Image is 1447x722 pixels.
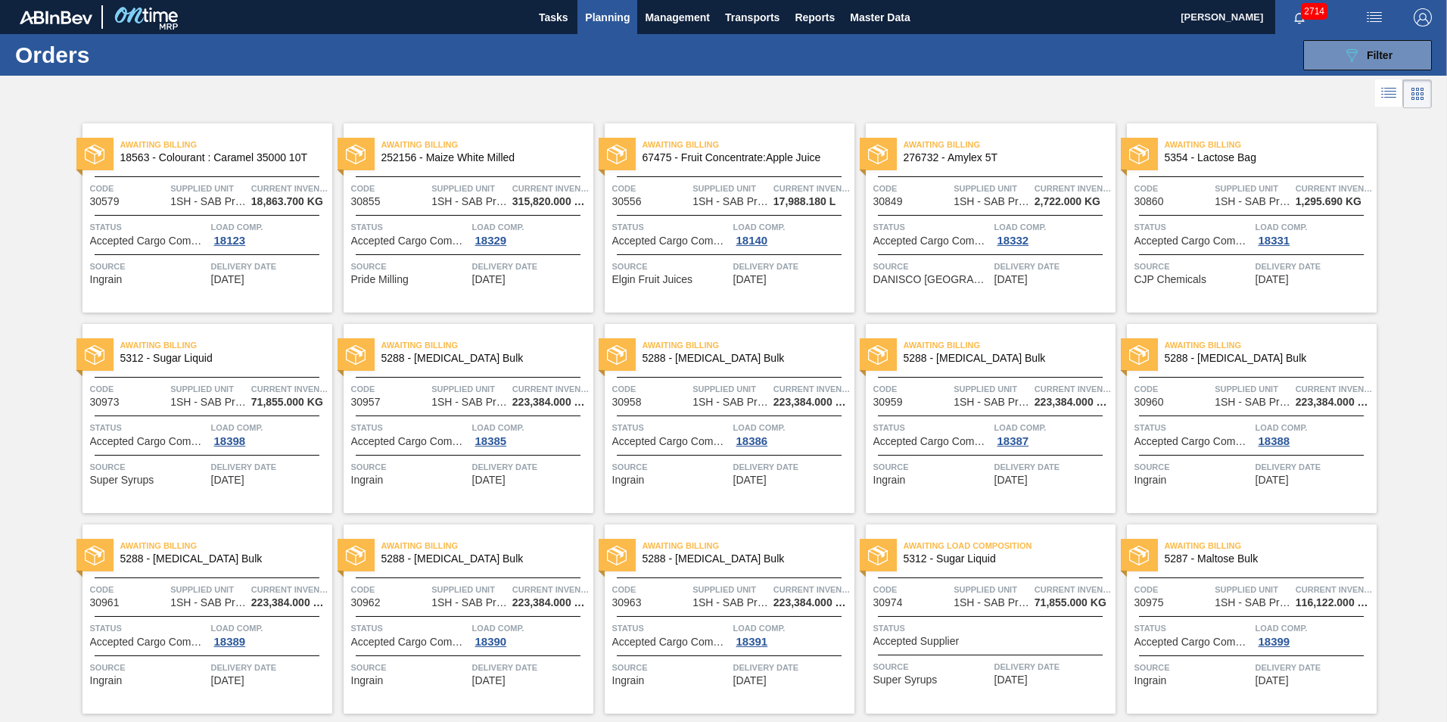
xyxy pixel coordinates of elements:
[994,274,1028,285] span: 08/26/2025
[251,381,328,397] span: Current inventory
[211,675,244,686] span: 08/30/2025
[90,475,154,486] span: Super Syrups
[873,436,991,447] span: Accepted Cargo Composition
[873,196,903,207] span: 30849
[351,475,384,486] span: Ingrain
[381,152,581,163] span: 252156 - Maize White Milled
[773,582,851,597] span: Current inventory
[71,324,332,513] a: statusAwaiting Billing5312 - Sugar LiquidCode30973Supplied Unit1SH - SAB Prospecton BreweryCurren...
[873,397,903,408] span: 30959
[211,435,249,447] div: 18398
[90,274,123,285] span: Ingrain
[431,196,507,207] span: 1SH - SAB Prospecton Brewery
[211,235,249,247] div: 18123
[1165,152,1365,163] span: 5354 - Lactose Bag
[1256,459,1373,475] span: Delivery Date
[381,538,593,553] span: Awaiting Billing
[873,597,903,608] span: 30974
[612,582,689,597] span: Code
[1134,582,1212,597] span: Code
[1116,324,1377,513] a: statusAwaiting Billing5288 - [MEDICAL_DATA] BulkCode30960Supplied Unit1SH - SAB Prospecton Brewer...
[170,196,246,207] span: 1SH - SAB Prospecton Brewery
[332,324,593,513] a: statusAwaiting Billing5288 - [MEDICAL_DATA] BulkCode30957Supplied Unit1SH - SAB Prospecton Brewer...
[90,181,167,196] span: Code
[1134,436,1252,447] span: Accepted Cargo Composition
[1134,475,1167,486] span: Ingrain
[1256,274,1289,285] span: 08/27/2025
[472,235,510,247] div: 18329
[15,46,241,64] h1: Orders
[1165,553,1365,565] span: 5287 - Maltose Bulk
[211,621,328,648] a: Load Comp.18389
[1134,597,1164,608] span: 30975
[351,582,428,597] span: Code
[873,459,991,475] span: Source
[725,8,780,26] span: Transports
[351,597,381,608] span: 30962
[1035,582,1112,597] span: Current inventory
[692,181,770,196] span: Supplied Unit
[1165,137,1377,152] span: Awaiting Billing
[1035,397,1112,408] span: 223,384.000 KG
[873,582,951,597] span: Code
[612,397,642,408] span: 30958
[1134,235,1252,247] span: Accepted Cargo Composition
[472,475,506,486] span: 08/30/2025
[994,219,1112,235] span: Load Comp.
[351,436,468,447] span: Accepted Cargo Composition
[868,145,888,164] img: status
[1256,420,1373,435] span: Load Comp.
[1256,219,1373,235] span: Load Comp.
[251,582,328,597] span: Current inventory
[1134,274,1206,285] span: CJP Chemicals
[1215,181,1292,196] span: Supplied Unit
[868,345,888,365] img: status
[1365,8,1383,26] img: userActions
[431,597,507,608] span: 1SH - SAB Prospecton Brewery
[85,345,104,365] img: status
[1375,79,1403,108] div: List Vision
[251,397,323,408] span: 71,855.000 KG
[612,196,642,207] span: 30556
[120,538,332,553] span: Awaiting Billing
[472,459,590,475] span: Delivery Date
[773,196,836,207] span: 17,988.180 L
[612,235,730,247] span: Accepted Cargo Composition
[1035,381,1112,397] span: Current inventory
[1296,397,1373,408] span: 223,384.000 KG
[873,181,951,196] span: Code
[593,123,854,313] a: statusAwaiting Billing67475 - Fruit Concentrate:Apple JuiceCode30556Supplied Unit1SH - SAB Prospe...
[1256,235,1293,247] div: 18331
[170,181,247,196] span: Supplied Unit
[332,524,593,714] a: statusAwaiting Billing5288 - [MEDICAL_DATA] BulkCode30962Supplied Unit1SH - SAB Prospecton Brewer...
[90,459,207,475] span: Source
[472,259,590,274] span: Delivery Date
[472,675,506,686] span: 08/30/2025
[351,196,381,207] span: 30855
[90,235,207,247] span: Accepted Cargo Composition
[873,659,991,674] span: Source
[1116,123,1377,313] a: statusAwaiting Billing5354 - Lactose BagCode30860Supplied Unit1SH - SAB Prospecton BreweryCurrent...
[1134,259,1252,274] span: Source
[120,338,332,353] span: Awaiting Billing
[211,660,328,675] span: Delivery Date
[733,660,851,675] span: Delivery Date
[251,196,323,207] span: 18,863.700 KG
[1256,420,1373,447] a: Load Comp.18388
[904,152,1103,163] span: 276732 - Amylex 5T
[585,8,630,26] span: Planning
[472,420,590,447] a: Load Comp.18385
[1256,435,1293,447] div: 18388
[954,597,1029,608] span: 1SH - SAB Prospecton Brewery
[1256,675,1289,686] span: 08/31/2025
[1134,621,1252,636] span: Status
[1256,621,1373,648] a: Load Comp.18399
[607,345,627,365] img: status
[873,636,960,647] span: Accepted Supplier
[873,235,991,247] span: Accepted Cargo Composition
[733,636,771,648] div: 18391
[472,660,590,675] span: Delivery Date
[211,274,244,285] span: 08/13/2025
[90,196,120,207] span: 30579
[1165,338,1377,353] span: Awaiting Billing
